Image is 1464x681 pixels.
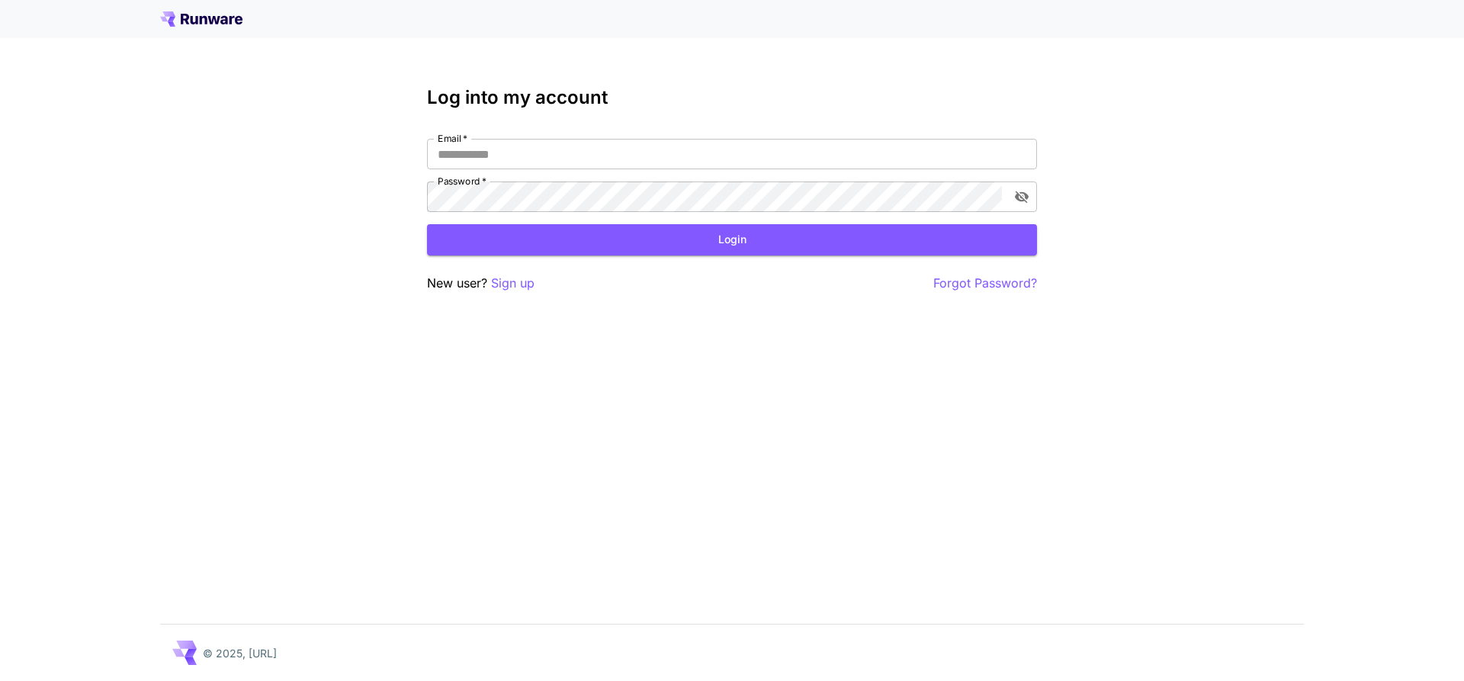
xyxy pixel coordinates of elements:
[438,132,467,145] label: Email
[203,645,277,661] p: © 2025, [URL]
[1008,183,1035,210] button: toggle password visibility
[427,87,1037,108] h3: Log into my account
[491,274,535,293] button: Sign up
[438,175,486,188] label: Password
[427,224,1037,255] button: Login
[427,274,535,293] p: New user?
[933,274,1037,293] button: Forgot Password?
